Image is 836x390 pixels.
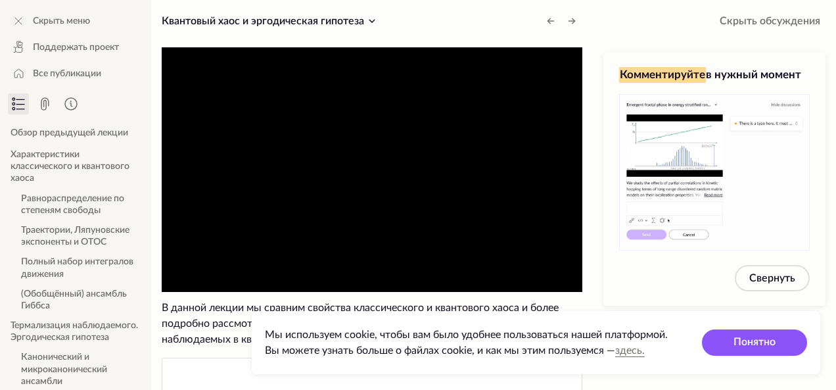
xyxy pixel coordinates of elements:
[156,11,385,32] button: Квантовый хаос и эргодическая гипотеза
[702,329,807,356] button: Понятно
[619,67,706,83] span: Комментируйте
[33,41,119,54] span: Поддержать проект
[735,265,810,291] button: Свернуть
[615,345,645,356] a: здесь.
[720,13,820,29] span: Скрыть обсуждения
[33,67,101,80] span: Все публикации
[619,67,810,83] h3: в нужный момент
[33,14,90,28] span: Скрыть меню
[162,16,364,26] span: Квантовый хаос и эргодическая гипотеза
[162,300,582,347] span: В данной лекции мы сравним свойства классического и квантового хаоса и более подробно рассмотрим ...
[265,329,668,356] span: Мы используем cookie, чтобы вам было удобнее пользоваться нашей платформой. Вы можете узнать боль...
